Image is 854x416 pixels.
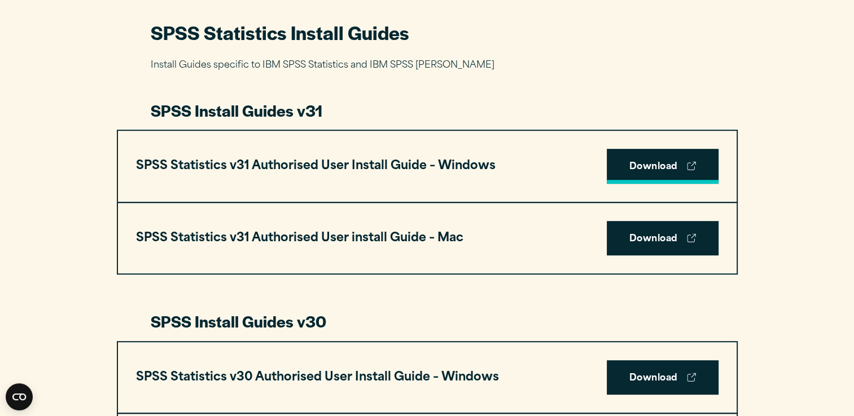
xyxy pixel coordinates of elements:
a: Download [607,221,719,256]
p: Install Guides specific to IBM SPSS Statistics and IBM SPSS [PERSON_NAME] [151,57,704,74]
h3: SPSS Install Guides v30 [151,311,704,332]
a: Download [607,360,719,395]
h2: SPSS Statistics Install Guides [151,20,704,45]
h3: SPSS Statistics v31 Authorised User Install Guide – Windows [136,156,496,177]
h3: SPSS Statistics v31 Authorised User install Guide – Mac [136,228,463,249]
h3: SPSS Statistics v30 Authorised User Install Guide – Windows [136,367,499,388]
h3: SPSS Install Guides v31 [151,100,704,121]
a: Download [607,149,719,184]
button: Open CMP widget [6,383,33,410]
